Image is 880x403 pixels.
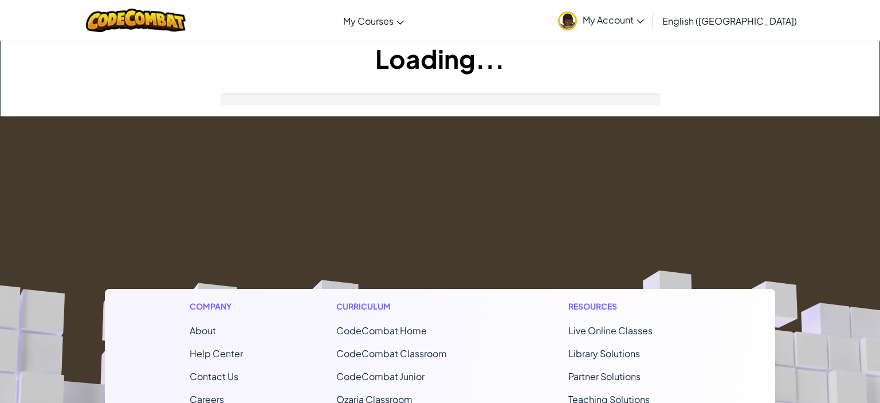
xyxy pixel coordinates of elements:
span: English ([GEOGRAPHIC_DATA]) [662,15,797,27]
h1: Company [190,300,243,312]
a: Live Online Classes [568,324,653,337]
a: My Account [552,2,650,38]
a: English ([GEOGRAPHIC_DATA]) [657,5,803,36]
h1: Resources [568,300,690,312]
h1: Loading... [1,41,879,76]
a: CodeCombat Classroom [336,347,447,359]
a: Library Solutions [568,347,640,359]
a: About [190,324,216,337]
a: My Courses [337,5,410,36]
a: Partner Solutions [568,370,641,382]
span: Contact Us [190,370,238,382]
a: CodeCombat Junior [336,370,425,382]
a: Help Center [190,347,243,359]
img: CodeCombat logo [86,9,186,32]
span: My Account [583,14,644,26]
span: CodeCombat Home [336,324,427,337]
img: avatar [558,11,577,30]
h1: Curriculum [336,300,475,312]
span: My Courses [343,15,394,27]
